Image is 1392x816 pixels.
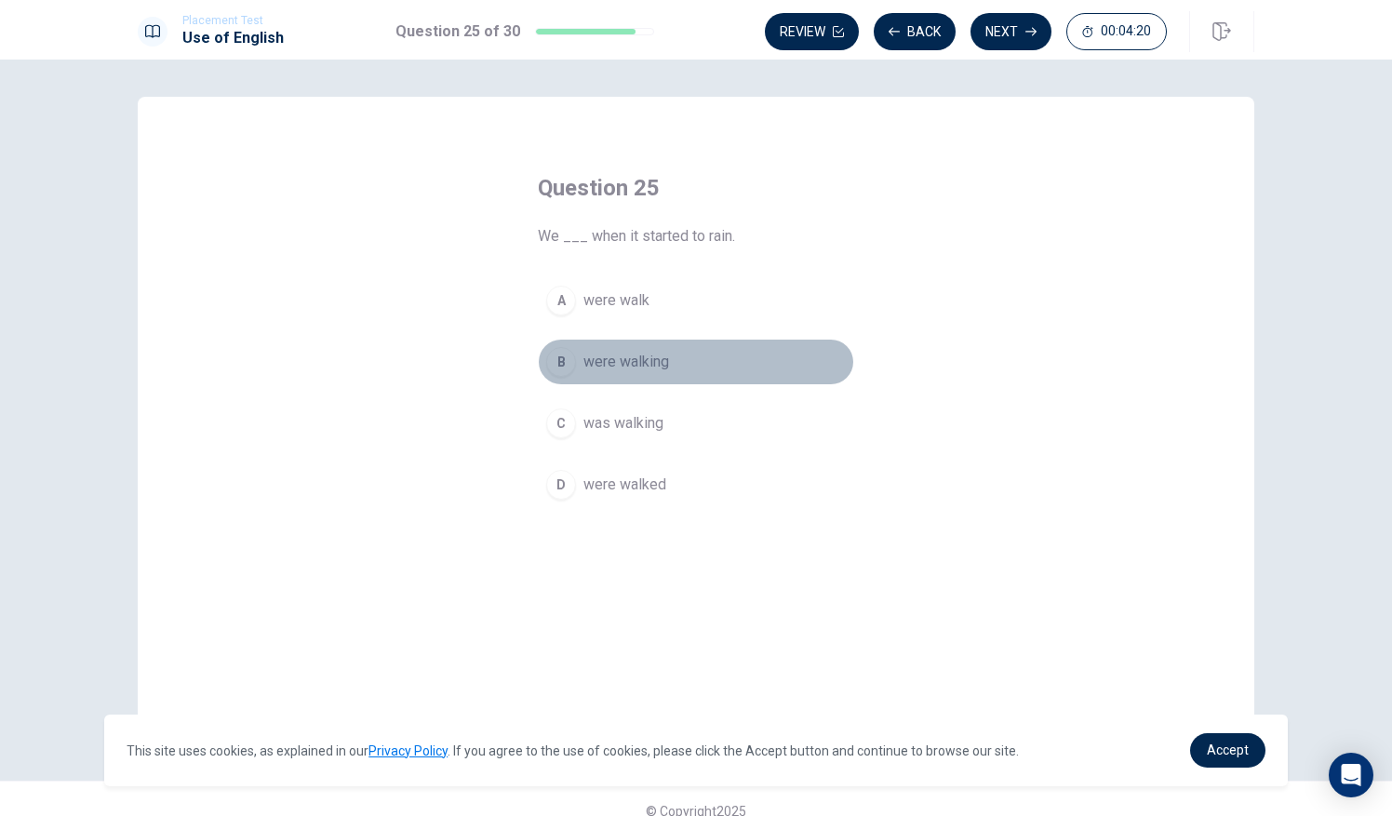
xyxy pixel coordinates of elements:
span: were walking [583,351,669,373]
div: B [546,347,576,377]
a: Privacy Policy [368,743,448,758]
button: 00:04:20 [1066,13,1167,50]
span: were walk [583,289,649,312]
span: Accept [1207,742,1249,757]
div: A [546,286,576,315]
span: 00:04:20 [1101,24,1151,39]
button: Cwas walking [538,400,854,447]
button: Awere walk [538,277,854,324]
h4: Question 25 [538,173,854,203]
div: Open Intercom Messenger [1329,753,1373,797]
span: This site uses cookies, as explained in our . If you agree to the use of cookies, please click th... [127,743,1019,758]
button: Bwere walking [538,339,854,385]
div: D [546,470,576,500]
button: Review [765,13,859,50]
button: Back [874,13,956,50]
button: Next [970,13,1051,50]
span: We ___ when it started to rain. [538,225,854,247]
h1: Use of English [182,27,284,49]
div: C [546,408,576,438]
span: were walked [583,474,666,496]
div: cookieconsent [104,715,1288,786]
h1: Question 25 of 30 [395,20,520,43]
a: dismiss cookie message [1190,733,1265,768]
span: Placement Test [182,14,284,27]
button: Dwere walked [538,462,854,508]
span: was walking [583,412,663,435]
